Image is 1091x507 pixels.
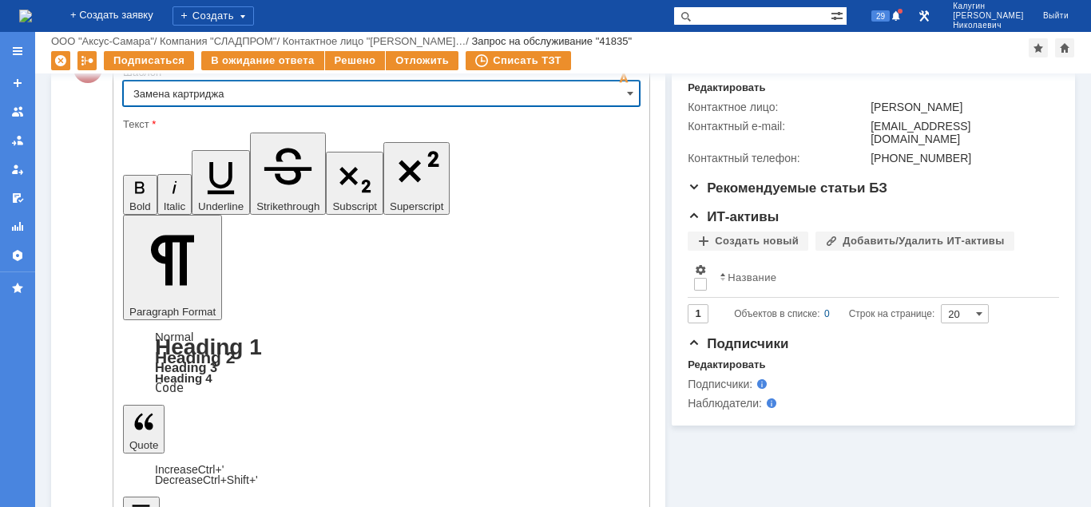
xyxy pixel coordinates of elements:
[123,175,157,216] button: Bold
[383,142,450,215] button: Superscript
[694,263,707,276] span: Настройки
[123,331,640,394] div: Paragraph Format
[5,185,30,211] a: Мои согласования
[953,11,1024,21] span: [PERSON_NAME]
[77,51,97,70] div: Работа с массовостью
[614,69,633,88] span: Скрыть панель инструментов
[688,120,867,133] div: Контактный e-mail:
[51,51,70,70] div: Удалить
[5,214,30,240] a: Отчеты
[953,21,1024,30] span: Николаевич
[155,330,193,343] a: Normal
[256,200,319,212] span: Strikethrough
[250,133,326,215] button: Strikethrough
[831,7,847,22] span: Расширенный поиск
[123,215,222,320] button: Paragraph Format
[688,378,848,390] div: Подписчики:
[203,473,258,486] span: Ctrl+Shift+'
[871,10,890,22] span: 29
[155,371,212,385] a: Heading 4
[155,360,217,374] a: Heading 3
[6,23,216,56] span: На аппарате проведена замена РМ (РД)
[5,156,30,182] a: Мои заявки
[871,101,1052,113] div: [PERSON_NAME]
[198,200,244,212] span: Underline
[283,35,466,47] a: Контактное лицо "[PERSON_NAME]…
[173,6,254,26] div: Создать
[5,99,30,125] a: Заявки на командах
[164,200,185,212] span: Italic
[5,70,30,96] a: Создать заявку
[155,473,258,486] a: Decrease
[155,335,262,359] a: Heading 1
[688,209,779,224] span: ИТ-активы
[129,306,216,318] span: Paragraph Format
[688,336,788,351] span: Подписчики
[6,141,177,190] span: С уважением, первая линия технической поддержки
[123,119,637,129] div: Текст
[155,381,184,395] a: Code
[1029,38,1048,57] div: Добавить в избранное
[688,397,848,410] div: Наблюдатели:
[871,152,1052,164] div: [PHONE_NUMBER]
[123,465,640,485] div: Quote
[160,35,276,47] a: Компания "СЛАДПРОМ"
[688,358,765,371] div: Редактировать
[688,81,765,94] div: Редактировать
[390,200,443,212] span: Superscript
[198,463,224,476] span: Ctrl+'
[51,35,160,47] div: /
[155,348,235,366] a: Heading 2
[5,128,30,153] a: Заявки в моей ответственности
[734,308,819,319] span: Объектов в списке:
[129,439,158,451] span: Quote
[688,180,887,196] span: Рекомендуемые статьи БЗ
[123,67,637,77] div: Шаблон
[871,120,1052,145] div: [EMAIL_ADDRESS][DOMAIN_NAME]
[688,101,867,113] div: Контактное лицо:
[953,2,1024,11] span: Калугин
[472,35,633,47] div: Запрос на обслуживание "41835"
[283,35,472,47] div: /
[19,10,32,22] img: logo
[5,243,30,268] a: Настройки
[824,304,830,323] div: 0
[155,463,224,476] a: Increase
[157,174,192,215] button: Italic
[688,152,867,164] div: Контактный телефон:
[129,200,151,212] span: Bold
[332,200,377,212] span: Subscript
[19,10,32,22] a: Перейти на домашнюю страницу
[728,271,776,283] div: Название
[192,150,250,215] button: Underline
[914,6,934,26] a: Перейти в интерфейс администратора
[713,257,1046,298] th: Название
[6,6,87,22] span: Добрый день
[160,35,283,47] div: /
[51,35,154,47] a: ООО "Аксус-Самара"
[734,304,934,323] i: Строк на странице:
[1055,38,1074,57] div: Сделать домашней страницей
[326,152,383,216] button: Subscript
[6,57,230,89] font: Данный расходный материал списан с остатков подменного склада
[123,405,165,453] button: Quote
